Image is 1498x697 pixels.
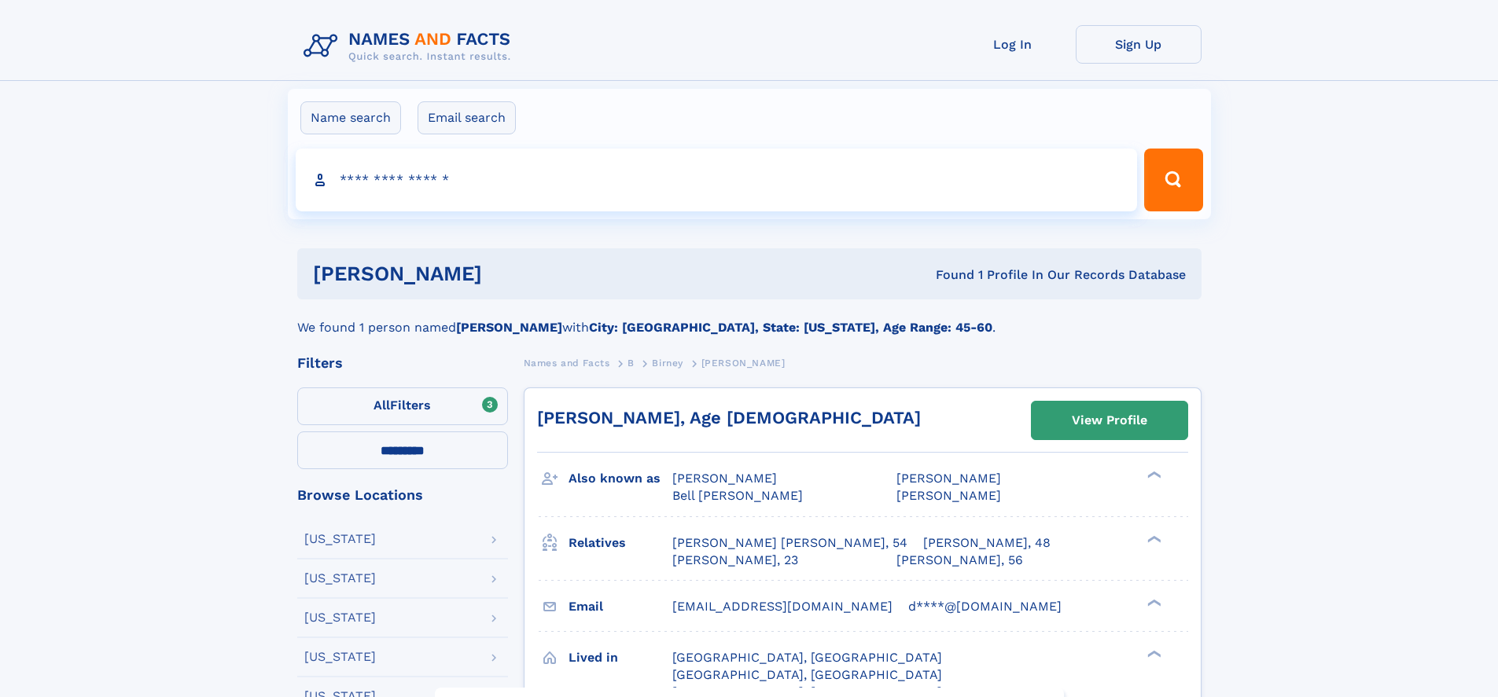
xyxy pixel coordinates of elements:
[297,488,508,502] div: Browse Locations
[896,552,1023,569] a: [PERSON_NAME], 56
[296,149,1138,211] input: search input
[304,611,376,624] div: [US_STATE]
[297,25,524,68] img: Logo Names and Facts
[672,552,798,569] a: [PERSON_NAME], 23
[652,353,683,372] a: Birney
[297,356,508,370] div: Filters
[304,651,376,663] div: [US_STATE]
[304,572,376,585] div: [US_STATE]
[569,465,672,492] h3: Also known as
[628,358,635,369] span: B
[304,533,376,545] div: [US_STATE]
[569,644,672,671] h3: Lived in
[672,534,907,552] a: [PERSON_NAME] [PERSON_NAME], 54
[1143,648,1162,658] div: ❯
[672,667,942,682] span: [GEOGRAPHIC_DATA], [GEOGRAPHIC_DATA]
[672,488,803,503] span: Bell [PERSON_NAME]
[589,320,992,335] b: City: [GEOGRAPHIC_DATA], State: [US_STATE], Age Range: 45-60
[569,593,672,620] h3: Email
[672,650,942,665] span: [GEOGRAPHIC_DATA], [GEOGRAPHIC_DATA]
[652,358,683,369] span: Birney
[1143,534,1162,544] div: ❯
[537,408,921,427] a: [PERSON_NAME], Age [DEMOGRAPHIC_DATA]
[1076,25,1202,64] a: Sign Up
[569,530,672,556] h3: Relatives
[950,25,1076,64] a: Log In
[313,264,709,284] h1: [PERSON_NAME]
[1032,402,1187,439] a: View Profile
[896,471,1001,486] span: [PERSON_NAME]
[418,101,516,134] label: Email search
[672,471,777,486] span: [PERSON_NAME]
[701,358,786,369] span: [PERSON_NAME]
[1144,149,1202,211] button: Search Button
[923,534,1051,552] a: [PERSON_NAME], 48
[709,266,1186,284] div: Found 1 Profile In Our Records Database
[456,320,562,335] b: [PERSON_NAME]
[297,387,508,425] label: Filters
[1072,402,1147,438] div: View Profile
[628,353,635,372] a: B
[300,101,401,134] label: Name search
[374,398,390,413] span: All
[1143,470,1162,480] div: ❯
[1143,597,1162,607] div: ❯
[297,299,1202,337] div: We found 1 person named with .
[896,488,1001,503] span: [PERSON_NAME]
[672,599,893,614] span: [EMAIL_ADDRESS][DOMAIN_NAME]
[524,353,610,372] a: Names and Facts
